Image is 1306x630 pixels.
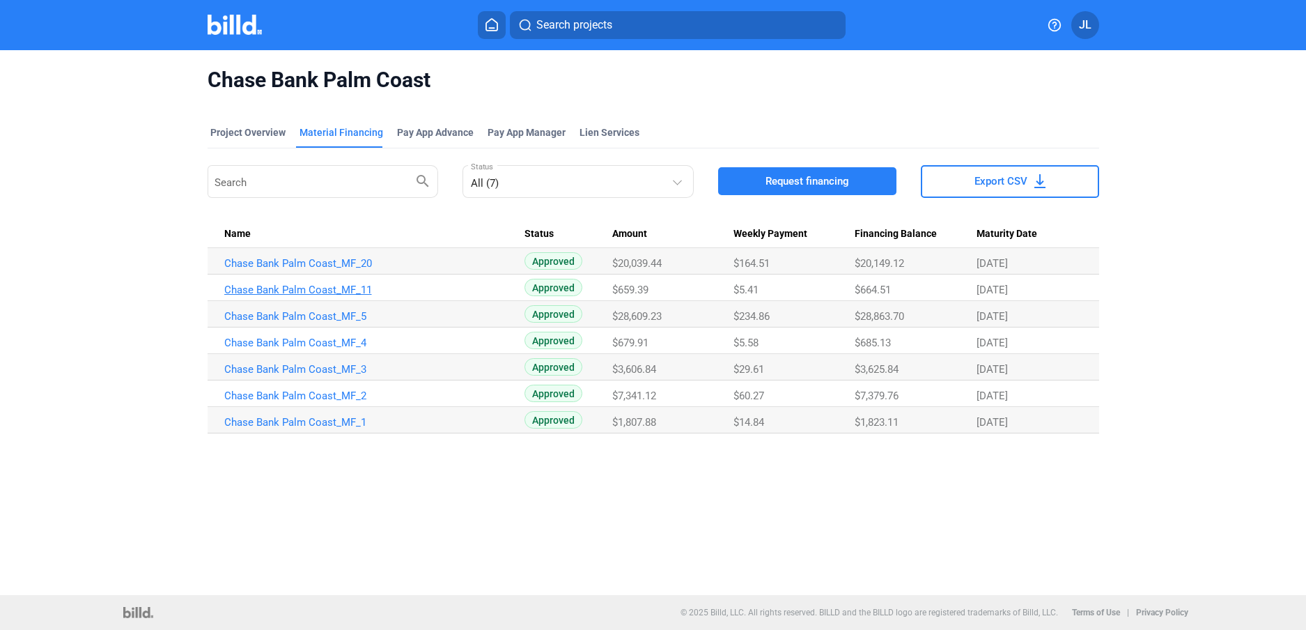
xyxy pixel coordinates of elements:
p: | [1127,608,1129,617]
button: JL [1071,11,1099,39]
span: $664.51 [855,284,891,296]
span: $685.13 [855,337,891,349]
span: Export CSV [974,174,1027,188]
span: Chase Bank Palm Coast [208,67,1099,93]
span: [DATE] [977,310,1008,323]
span: $7,341.12 [612,390,656,402]
div: Pay App Advance [397,125,474,139]
button: Request financing [718,167,896,195]
span: Approved [524,385,582,402]
span: $679.91 [612,337,648,349]
span: Approved [524,358,582,376]
span: $20,039.44 [612,257,662,270]
span: $29.61 [733,363,764,376]
span: Request financing [765,174,849,188]
div: Project Overview [210,125,286,139]
span: Amount [612,228,647,240]
img: logo [123,607,153,618]
span: $3,625.84 [855,363,899,376]
span: Name [224,228,251,240]
div: Name [224,228,524,240]
div: Lien Services [580,125,639,139]
span: $3,606.84 [612,363,656,376]
div: Financing Balance [855,228,977,240]
span: $234.86 [733,310,770,323]
p: © 2025 Billd, LLC. All rights reserved. BILLD and the BILLD logo are registered trademarks of Bil... [681,608,1058,617]
span: $659.39 [612,284,648,296]
span: Approved [524,332,582,349]
span: Approved [524,279,582,296]
span: Search projects [536,17,612,33]
mat-icon: search [414,172,431,189]
span: Approved [524,305,582,323]
b: Terms of Use [1072,608,1120,617]
span: JL [1079,17,1091,33]
mat-select-trigger: All (7) [471,177,499,190]
span: [DATE] [977,284,1008,296]
button: Search projects [510,11,846,39]
span: [DATE] [977,337,1008,349]
span: [DATE] [977,416,1008,429]
span: Approved [524,411,582,429]
div: Weekly Payment [733,228,855,240]
span: [DATE] [977,390,1008,402]
span: Approved [524,252,582,270]
span: $5.41 [733,284,759,296]
span: $1,807.88 [612,416,656,429]
a: Chase Bank Palm Coast_MF_1 [224,416,524,429]
span: [DATE] [977,363,1008,376]
a: Chase Bank Palm Coast_MF_3 [224,363,524,376]
a: Chase Bank Palm Coast_MF_4 [224,337,524,349]
div: Material Financing [300,125,383,139]
div: Maturity Date [977,228,1082,240]
span: $5.58 [733,337,759,349]
span: $28,609.23 [612,310,662,323]
span: $20,149.12 [855,257,904,270]
b: Privacy Policy [1136,608,1188,617]
button: Export CSV [921,165,1099,198]
a: Chase Bank Palm Coast_MF_11 [224,284,524,296]
div: Amount [612,228,733,240]
img: Billd Company Logo [208,15,263,35]
span: $1,823.11 [855,416,899,429]
span: Financing Balance [855,228,937,240]
span: [DATE] [977,257,1008,270]
span: $164.51 [733,257,770,270]
div: Status [524,228,612,240]
a: Chase Bank Palm Coast_MF_20 [224,257,524,270]
span: Status [524,228,554,240]
span: $60.27 [733,390,764,402]
span: Maturity Date [977,228,1037,240]
span: Weekly Payment [733,228,807,240]
a: Chase Bank Palm Coast_MF_2 [224,390,524,402]
a: Chase Bank Palm Coast_MF_5 [224,310,524,323]
span: $7,379.76 [855,390,899,402]
span: $14.84 [733,416,764,429]
span: $28,863.70 [855,310,904,323]
span: Pay App Manager [488,125,566,139]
